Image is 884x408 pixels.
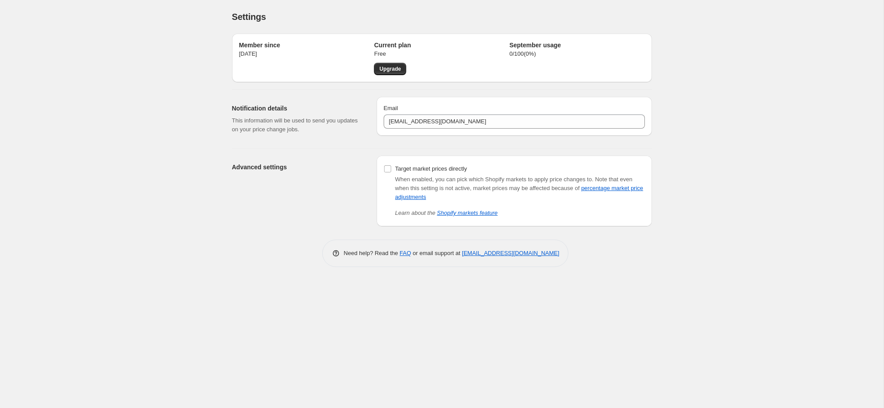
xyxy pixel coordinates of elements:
[374,63,406,75] a: Upgrade
[400,250,411,256] a: FAQ
[232,12,266,22] span: Settings
[379,65,401,72] span: Upgrade
[232,163,362,172] h2: Advanced settings
[462,250,559,256] a: [EMAIL_ADDRESS][DOMAIN_NAME]
[395,176,594,183] span: When enabled, you can pick which Shopify markets to apply price changes to.
[232,116,362,134] p: This information will be used to send you updates on your price change jobs.
[239,41,374,50] h2: Member since
[411,250,462,256] span: or email support at
[437,210,498,216] a: Shopify markets feature
[374,50,509,58] p: Free
[395,176,643,200] span: Note that even when this setting is not active, market prices may be affected because of
[384,105,398,111] span: Email
[344,250,400,256] span: Need help? Read the
[395,165,467,172] span: Target market prices directly
[395,210,498,216] i: Learn about the
[509,41,644,50] h2: September usage
[374,41,509,50] h2: Current plan
[239,50,374,58] p: [DATE]
[232,104,362,113] h2: Notification details
[509,50,644,58] p: 0 / 100 ( 0 %)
